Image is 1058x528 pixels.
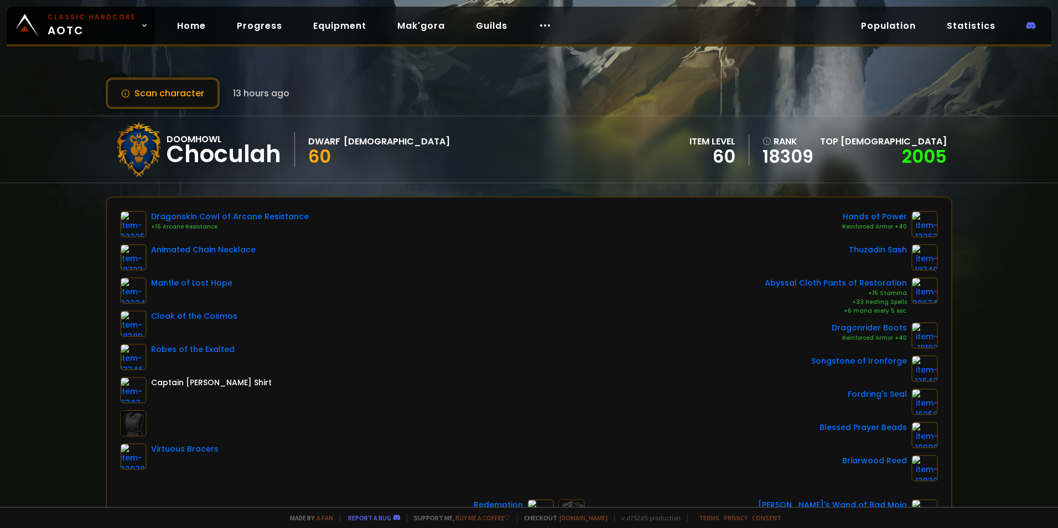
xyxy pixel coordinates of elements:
span: 60 [308,144,331,169]
a: Mak'gora [388,14,454,37]
a: Equipment [304,14,375,37]
span: Support me, [407,514,510,522]
div: Hands of Power [842,211,907,222]
div: [DEMOGRAPHIC_DATA] [344,134,450,148]
img: item-18723 [120,244,147,271]
div: +15 Arcane Resistance [151,222,309,231]
img: item-13346 [120,344,147,370]
img: item-20674 [911,277,938,304]
img: item-12543 [911,355,938,382]
div: Dwarf [308,134,340,148]
div: Fordring's Seal [848,389,907,400]
div: Dragonrider Boots [832,322,907,334]
div: Robes of the Exalted [151,344,235,355]
div: Abyssal Cloth Pants of Restoration [765,277,907,289]
div: [PERSON_NAME]'s Wand of Bad Mojo [758,499,907,511]
div: 60 [689,148,735,165]
a: Progress [228,14,291,37]
div: Virtuous Bracers [151,443,219,455]
div: Mantle of Lost Hope [151,277,232,289]
span: [DEMOGRAPHIC_DATA] [841,135,947,148]
img: item-22225 [120,211,147,237]
div: Thuzadin Sash [849,244,907,256]
a: Guilds [467,14,516,37]
div: Blessed Prayer Beads [820,422,907,433]
div: Reinforced Armor +40 [832,334,907,343]
img: item-18102 [911,322,938,349]
img: item-22079 [120,443,147,470]
div: +15 Stamina [765,289,907,298]
img: item-18389 [120,310,147,337]
button: Scan character [106,77,220,109]
a: a fan [317,514,333,522]
a: Home [168,14,215,37]
div: rank [763,134,813,148]
span: Checkout [517,514,608,522]
span: AOTC [48,12,136,39]
div: Redemption [474,499,523,511]
span: v. d752d5 - production [614,514,681,522]
img: item-3342 [120,377,147,403]
a: Statistics [938,14,1004,37]
div: Animated Chain Necklace [151,244,256,256]
span: Made by [283,514,333,522]
a: [DOMAIN_NAME] [559,514,608,522]
div: Briarwood Reed [842,455,907,467]
div: Captain [PERSON_NAME] Shirt [151,377,272,389]
span: 13 hours ago [233,86,289,100]
img: item-18740 [911,244,938,271]
div: Choculah [167,146,281,163]
div: Reinforced Armor +40 [842,222,907,231]
div: Songstone of Ironforge [811,355,907,367]
a: 2005 [902,144,947,169]
a: Population [852,14,925,37]
img: item-13253 [911,211,938,237]
a: 18309 [763,148,813,165]
a: Buy me a coffee [455,514,510,522]
div: +33 Healing Spells [765,298,907,307]
div: item level [689,134,735,148]
div: Cloak of the Cosmos [151,310,237,322]
img: item-12930 [911,455,938,482]
div: +6 mana every 5 sec. [765,307,907,315]
img: item-19990 [911,422,938,448]
div: Dragonskin Cowl of Arcane Resistance [151,211,309,222]
img: item-22234 [120,277,147,304]
a: Privacy [724,514,748,522]
a: Terms [699,514,719,522]
a: Classic HardcoreAOTC [7,7,155,44]
small: Classic Hardcore [48,12,136,22]
div: Doomhowl [167,132,281,146]
a: Consent [752,514,781,522]
a: Report a bug [348,514,391,522]
div: Top [820,134,947,148]
img: item-16058 [911,389,938,415]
